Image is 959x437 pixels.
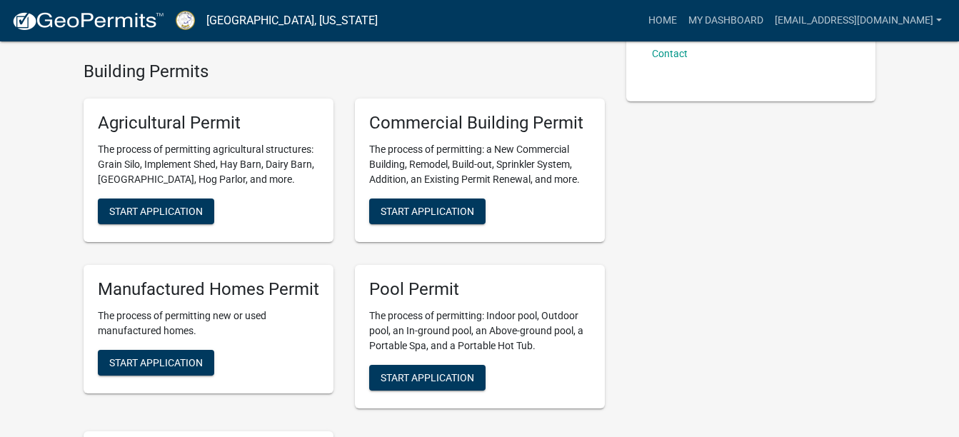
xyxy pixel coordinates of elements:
[98,350,214,376] button: Start Application
[769,7,948,34] a: [EMAIL_ADDRESS][DOMAIN_NAME]
[652,48,688,59] a: Contact
[369,142,591,187] p: The process of permitting: a New Commercial Building, Remodel, Build-out, Sprinkler System, Addit...
[84,61,605,82] h4: Building Permits
[98,199,214,224] button: Start Application
[109,206,203,217] span: Start Application
[683,7,769,34] a: My Dashboard
[369,199,486,224] button: Start Application
[369,113,591,134] h5: Commercial Building Permit
[98,113,319,134] h5: Agricultural Permit
[381,206,474,217] span: Start Application
[369,279,591,300] h5: Pool Permit
[98,308,319,338] p: The process of permitting new or used manufactured homes.
[206,9,378,33] a: [GEOGRAPHIC_DATA], [US_STATE]
[369,365,486,391] button: Start Application
[98,142,319,187] p: The process of permitting agricultural structures: Grain Silo, Implement Shed, Hay Barn, Dairy Ba...
[176,11,195,30] img: Putnam County, Georgia
[369,308,591,353] p: The process of permitting: Indoor pool, Outdoor pool, an In-ground pool, an Above-ground pool, a ...
[381,372,474,383] span: Start Application
[98,279,319,300] h5: Manufactured Homes Permit
[643,7,683,34] a: Home
[109,357,203,368] span: Start Application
